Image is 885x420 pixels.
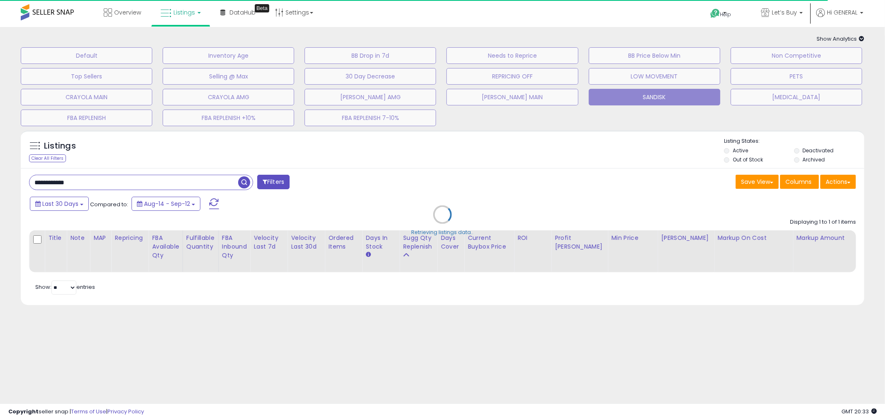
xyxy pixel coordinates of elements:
[589,89,720,105] button: SANDISK
[772,8,797,17] span: Let’s Buy
[21,47,152,64] button: Default
[816,8,863,27] a: Hi GENERAL
[163,110,294,126] button: FBA REPLENISH +10%
[229,8,256,17] span: DataHub
[589,68,720,85] button: LOW MOVEMENT
[412,229,474,237] div: Retrieving listings data..
[446,47,578,64] button: Needs to Reprice
[817,35,864,43] span: Show Analytics
[731,47,862,64] button: Non Competitive
[255,4,269,12] div: Tooltip anchor
[720,11,731,18] span: Help
[305,110,436,126] button: FBA REPLENISH 7-10%
[305,47,436,64] button: BB Drop in 7d
[173,8,195,17] span: Listings
[589,47,720,64] button: BB Price Below Min
[21,68,152,85] button: Top Sellers
[305,68,436,85] button: 30 Day Decrease
[163,47,294,64] button: Inventory Age
[731,68,862,85] button: PETS
[827,8,858,17] span: Hi GENERAL
[21,110,152,126] button: FBA REPLENISH
[114,8,141,17] span: Overview
[710,8,720,19] i: Get Help
[305,89,436,105] button: [PERSON_NAME] AMG
[163,68,294,85] button: Selling @ Max
[704,2,748,27] a: Help
[446,68,578,85] button: REPRICING OFF
[446,89,578,105] button: [PERSON_NAME] MAIN
[163,89,294,105] button: CRAYOLA AMG
[731,89,862,105] button: [MEDICAL_DATA]
[21,89,152,105] button: CRAYOLA MAIN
